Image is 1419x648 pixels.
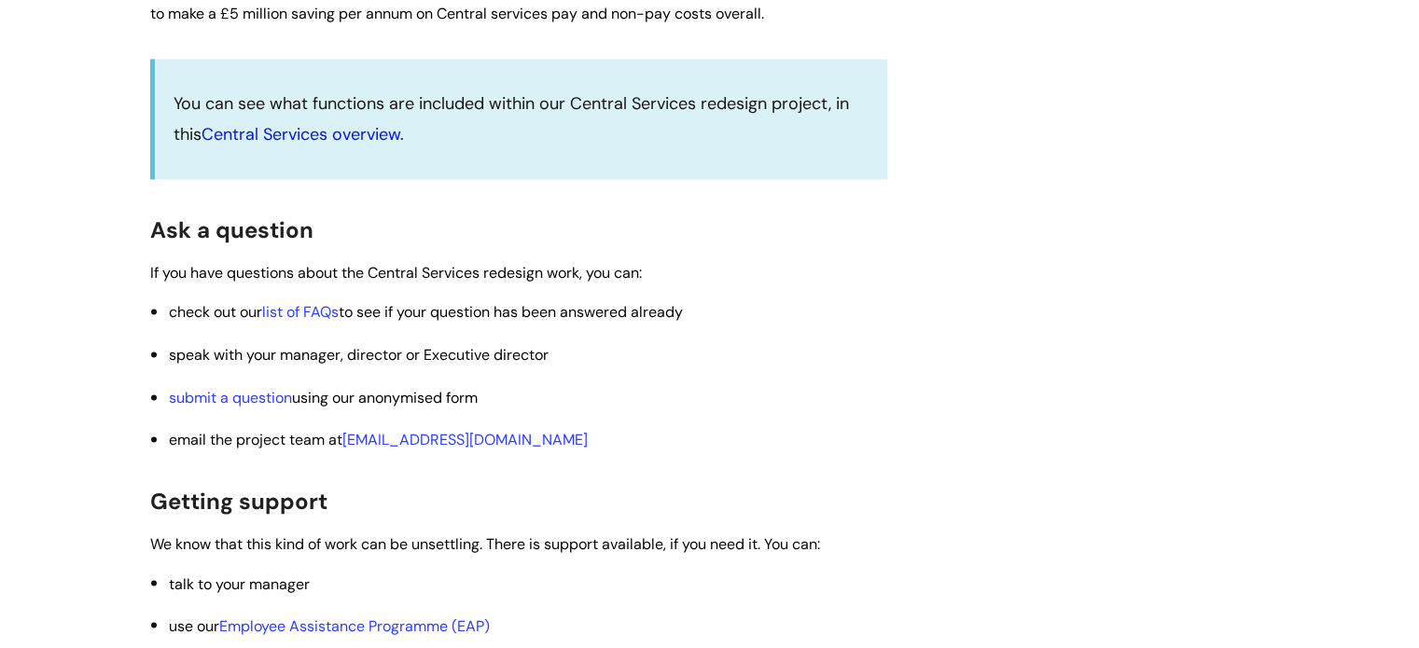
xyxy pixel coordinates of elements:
[174,89,869,149] p: You can see what functions are included within our Central Services redesign project, in this .
[169,615,490,635] span: use our
[169,388,292,407] a: submit a question
[150,487,327,516] span: Getting support
[262,302,339,322] a: list of FAQs
[169,573,310,593] span: talk to your manager
[169,302,683,322] span: check out our to see if your question has been answered already
[150,534,820,554] span: We know that this kind of work can be unsettling. There is support available, if you need it. You...
[150,263,642,283] span: If you have questions about the Central Services redesign work, you can:
[342,430,588,449] a: [EMAIL_ADDRESS][DOMAIN_NAME]
[150,215,313,244] span: Ask a question
[219,615,490,635] a: Employee Assistance Programme (EAP)
[202,123,400,145] a: Central Services overview
[169,345,549,365] span: speak with your manager, director or Executive director
[169,430,591,449] span: email the project team at
[169,388,478,407] span: using our anonymised form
